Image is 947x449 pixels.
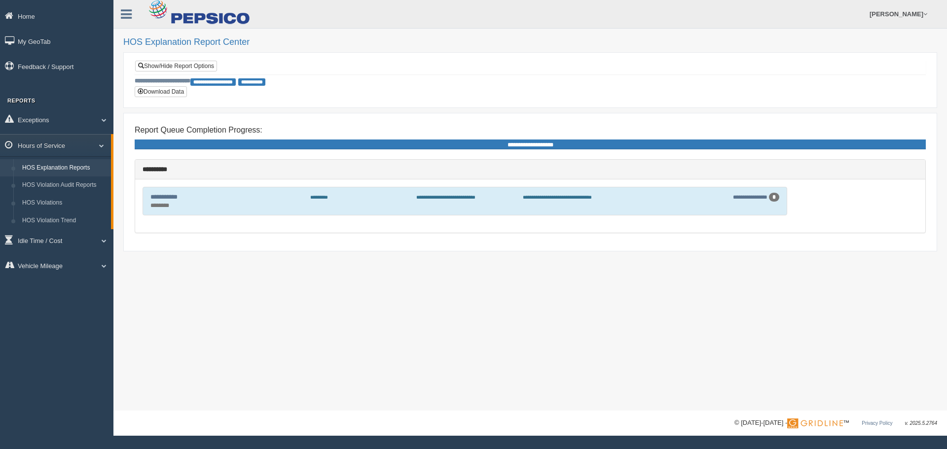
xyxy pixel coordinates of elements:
[862,420,892,426] a: Privacy Policy
[135,61,217,71] a: Show/Hide Report Options
[18,194,111,212] a: HOS Violations
[135,126,926,135] h4: Report Queue Completion Progress:
[123,37,937,47] h2: HOS Explanation Report Center
[18,159,111,177] a: HOS Explanation Reports
[135,86,187,97] button: Download Data
[18,212,111,230] a: HOS Violation Trend
[905,420,937,426] span: v. 2025.5.2764
[18,176,111,194] a: HOS Violation Audit Reports
[787,418,843,428] img: Gridline
[734,418,937,428] div: © [DATE]-[DATE] - ™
